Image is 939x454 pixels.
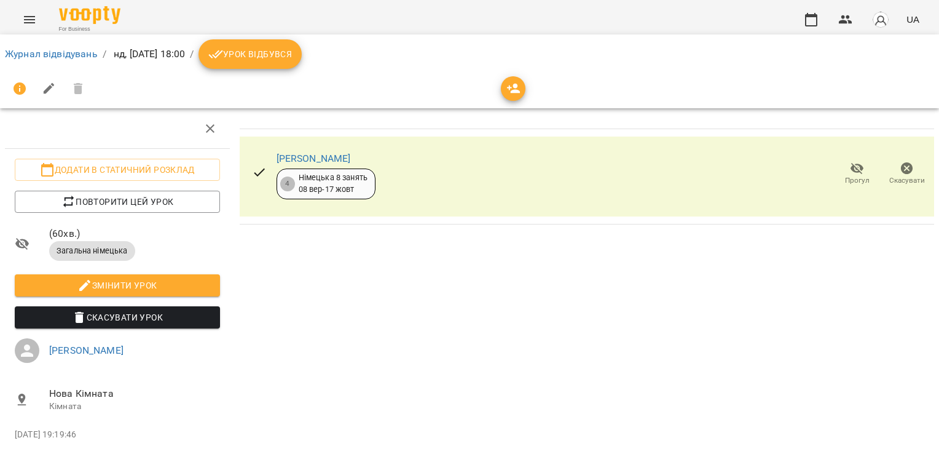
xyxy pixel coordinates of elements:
[882,157,932,191] button: Скасувати
[902,8,924,31] button: UA
[49,400,220,413] p: Кімната
[111,47,186,62] p: нд, [DATE] 18:00
[15,429,220,441] p: [DATE] 19:19:46
[59,25,120,33] span: For Business
[832,157,882,191] button: Прогул
[103,47,106,62] li: /
[25,278,210,293] span: Змінити урок
[15,159,220,181] button: Додати в статичний розклад
[49,344,124,356] a: [PERSON_NAME]
[280,177,295,191] div: 4
[277,153,351,164] a: [PERSON_NAME]
[49,245,135,257] span: Загальна німецька
[299,172,368,195] div: Німецька 8 занять 08 вер - 17 жовт
[15,274,220,297] button: Змінити урок
[190,47,194,62] li: /
[906,13,919,26] span: UA
[872,11,889,28] img: avatar_s.png
[198,39,302,69] button: Урок відбувся
[5,39,934,69] nav: breadcrumb
[15,5,44,34] button: Menu
[59,6,120,24] img: Voopty Logo
[25,194,210,209] span: Повторити цей урок
[15,191,220,213] button: Повторити цей урок
[49,386,220,401] span: Нова Кімната
[5,48,98,60] a: Журнал відвідувань
[49,226,220,241] span: ( 60 хв. )
[845,175,870,186] span: Прогул
[15,306,220,329] button: Скасувати Урок
[889,175,925,186] span: Скасувати
[25,162,210,177] span: Додати в статичний розклад
[208,47,292,62] span: Урок відбувся
[25,310,210,325] span: Скасувати Урок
